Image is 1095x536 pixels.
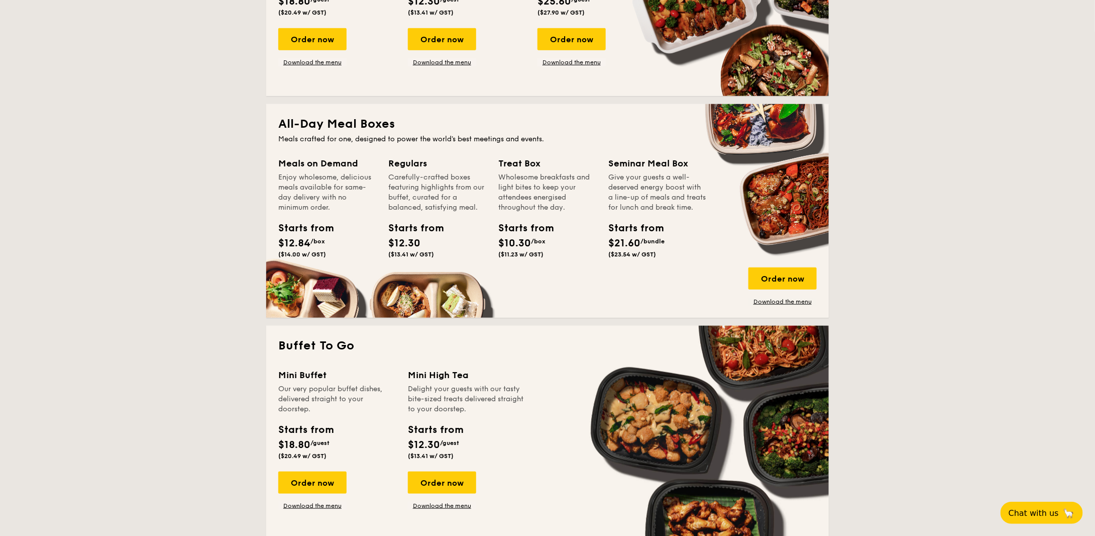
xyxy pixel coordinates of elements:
span: /box [531,238,545,245]
div: Starts from [278,422,333,437]
span: ($27.90 w/ GST) [537,9,585,16]
span: /box [310,238,325,245]
div: Starts from [498,221,543,236]
div: Wholesome breakfasts and light bites to keep your attendees energised throughout the day. [498,172,596,213]
span: Chat with us [1009,508,1059,518]
span: ($14.00 w/ GST) [278,251,326,258]
a: Download the menu [748,298,817,306]
a: Download the menu [408,502,476,510]
div: Order now [748,267,817,290]
h2: All-Day Meal Boxes [278,116,817,132]
div: Regulars [388,156,486,170]
div: Mini High Tea [408,368,525,382]
div: Order now [278,472,347,494]
span: $12.30 [388,237,420,249]
div: Starts from [388,221,433,236]
a: Download the menu [537,58,606,66]
div: Meals on Demand [278,156,376,170]
a: Download the menu [278,502,347,510]
span: ($11.23 w/ GST) [498,251,543,258]
span: ($23.54 w/ GST) [608,251,656,258]
div: Our very popular buffet dishes, delivered straight to your doorstep. [278,384,396,414]
div: Order now [408,28,476,50]
div: Starts from [608,221,653,236]
span: ($13.41 w/ GST) [388,251,434,258]
div: Order now [278,28,347,50]
div: Starts from [278,221,323,236]
div: Starts from [408,422,463,437]
div: Treat Box [498,156,596,170]
span: 🦙 [1063,507,1075,519]
span: $10.30 [498,237,531,249]
div: Order now [537,28,606,50]
span: ($20.49 w/ GST) [278,453,326,460]
span: ($13.41 w/ GST) [408,453,454,460]
span: $18.80 [278,439,310,451]
div: Carefully-crafted boxes featuring highlights from our buffet, curated for a balanced, satisfying ... [388,172,486,213]
div: Meals crafted for one, designed to power the world's best meetings and events. [278,134,817,144]
span: $12.30 [408,439,440,451]
span: /guest [440,439,459,446]
a: Download the menu [408,58,476,66]
span: $12.84 [278,237,310,249]
span: ($13.41 w/ GST) [408,9,454,16]
div: Give your guests a well-deserved energy boost with a line-up of meals and treats for lunch and br... [608,172,706,213]
span: /guest [310,439,330,446]
span: $21.60 [608,237,640,249]
button: Chat with us🦙 [1001,502,1083,524]
h2: Buffet To Go [278,338,817,354]
a: Download the menu [278,58,347,66]
div: Delight your guests with our tasty bite-sized treats delivered straight to your doorstep. [408,384,525,414]
div: Order now [408,472,476,494]
div: Seminar Meal Box [608,156,706,170]
div: Enjoy wholesome, delicious meals available for same-day delivery with no minimum order. [278,172,376,213]
span: ($20.49 w/ GST) [278,9,326,16]
span: /bundle [640,238,665,245]
div: Mini Buffet [278,368,396,382]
